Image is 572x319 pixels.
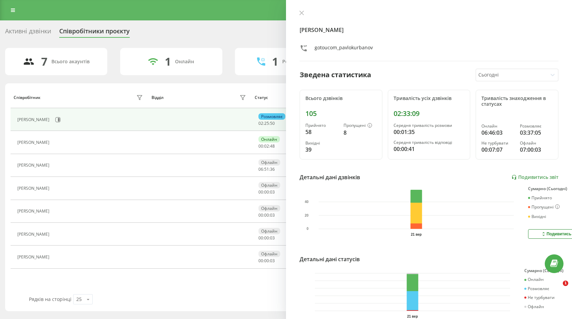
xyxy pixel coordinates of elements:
span: 48 [270,143,275,149]
span: 02 [258,120,263,126]
div: Онлайн [175,59,194,65]
div: : : [258,167,275,172]
div: Офлайн [258,182,280,188]
span: 06 [258,166,263,172]
span: 25 [264,120,269,126]
div: Всього дзвінків [305,96,377,101]
span: 00 [258,235,263,241]
h4: [PERSON_NAME] [300,26,558,34]
div: Всього акаунтів [51,59,90,65]
div: [PERSON_NAME] [17,255,51,259]
div: 07:00:03 [520,146,553,154]
span: 00 [258,212,263,218]
div: Офлайн [258,159,280,166]
div: Детальні дані дзвінків [300,173,360,181]
div: Онлайн [524,277,544,282]
div: Пропущені [344,123,376,129]
span: 03 [270,235,275,241]
span: 00 [264,212,269,218]
div: 7 [41,55,47,68]
text: 20 [305,214,309,217]
div: 39 [305,146,338,154]
div: [PERSON_NAME] [17,163,51,168]
div: Вихідні [528,214,546,219]
div: Детальні дані статусів [300,255,360,263]
span: 00 [264,235,269,241]
span: Рядків на сторінці [29,296,71,302]
div: Статус [255,95,268,100]
div: Відділ [152,95,163,100]
div: [PERSON_NAME] [17,232,51,237]
div: gotoucom_pavlokurbanov [315,44,373,54]
div: [PERSON_NAME] [17,209,51,214]
div: 8 [344,129,376,137]
div: Співробітник [14,95,41,100]
div: 1 [165,55,171,68]
span: 00 [258,189,263,195]
div: Середня тривалість відповіді [394,140,465,145]
div: [PERSON_NAME] [17,140,51,145]
text: 21 вер [411,233,422,236]
div: 58 [305,128,338,136]
div: Пропущені [528,204,560,210]
div: Онлайн [481,124,514,129]
div: Тривалість знаходження в статусах [481,96,553,107]
span: 02 [264,143,269,149]
div: 105 [305,110,377,118]
div: Офлайн [520,141,553,146]
div: 00:01:35 [394,128,465,136]
div: Розмовляє [520,124,553,129]
iframe: Intercom live chat [549,281,565,297]
div: : : [258,121,275,126]
div: Офлайн [258,228,280,234]
div: Офлайн [258,205,280,212]
div: 02:33:09 [394,110,465,118]
span: 03 [270,212,275,218]
a: Подивитись звіт [511,174,558,180]
span: 50 [270,120,275,126]
div: Вихідні [305,141,338,146]
div: Офлайн [258,251,280,257]
span: 00 [258,258,263,264]
div: Розмовляє [524,286,549,291]
text: 21 вер [407,315,418,318]
span: 00 [258,143,263,149]
span: 03 [270,258,275,264]
div: Зведена статистика [300,70,371,80]
div: 1 [272,55,278,68]
div: : : [258,236,275,240]
div: [PERSON_NAME] [17,117,51,122]
div: Середня тривалість розмови [394,123,465,128]
div: Співробітники проєкту [59,28,130,38]
span: 00 [264,189,269,195]
div: [PERSON_NAME] [17,186,51,191]
span: 00 [264,258,269,264]
div: 00:07:07 [481,146,514,154]
div: : : [258,258,275,263]
text: 40 [305,200,309,204]
div: Тривалість усіх дзвінків [394,96,465,101]
div: Не турбувати [524,295,555,300]
div: Онлайн [258,136,280,142]
div: Офлайн [524,304,544,309]
div: Розмовляє [258,113,285,120]
div: : : [258,190,275,195]
div: 25 [76,296,82,303]
span: 51 [264,166,269,172]
div: Розмовляють [282,59,315,65]
div: : : [258,144,275,149]
div: Активні дзвінки [5,28,51,38]
div: 06:46:03 [481,129,514,137]
div: Прийнято [305,123,338,128]
div: Не турбувати [481,141,514,146]
span: 03 [270,189,275,195]
div: 00:00:41 [394,145,465,153]
div: Прийнято [528,196,552,200]
span: 1 [563,281,568,286]
span: 36 [270,166,275,172]
div: : : [258,213,275,218]
text: 0 [307,227,309,231]
div: 03:37:05 [520,129,553,137]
